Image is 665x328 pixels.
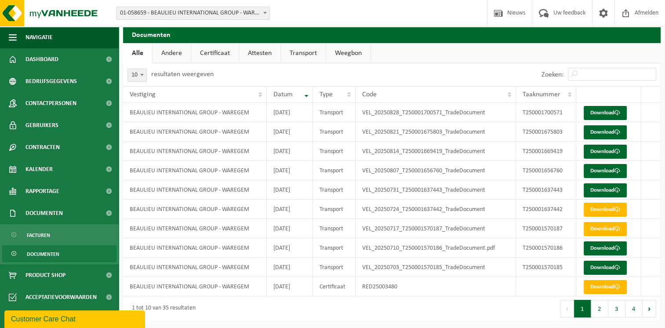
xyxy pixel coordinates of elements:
span: Type [320,91,333,98]
button: Previous [560,300,574,317]
td: VEL_20250807_T250001656760_TradeDocument [356,161,516,180]
span: Facturen [27,227,50,244]
a: Certificaat [191,43,239,63]
td: BEAULIEU INTERNATIONAL GROUP - WAREGEM [123,180,267,200]
td: VEL_20250828_T250001700571_TradeDocument [356,103,516,122]
a: Download [584,145,627,159]
td: T250001570185 [516,258,576,277]
td: [DATE] [267,142,313,161]
td: Transport [313,200,356,219]
td: Transport [313,142,356,161]
span: 10 [127,69,147,82]
td: BEAULIEU INTERNATIONAL GROUP - WAREGEM [123,200,267,219]
span: 01-058659 - BEAULIEU INTERNATIONAL GROUP - WAREGEM [116,7,269,19]
label: Zoeken: [541,71,563,78]
td: [DATE] [267,238,313,258]
td: [DATE] [267,122,313,142]
a: Download [584,222,627,236]
td: Transport [313,238,356,258]
button: Next [643,300,656,317]
span: Documenten [27,246,59,262]
td: Transport [313,258,356,277]
td: T250001637443 [516,180,576,200]
td: RED25003480 [356,277,516,296]
a: Download [584,261,627,275]
span: 10 [128,69,146,81]
span: Navigatie [25,26,53,48]
a: Attesten [239,43,280,63]
td: T250001700571 [516,103,576,122]
span: Rapportage [25,180,59,202]
td: Transport [313,122,356,142]
span: Code [362,91,377,98]
a: Weegbon [326,43,371,63]
td: BEAULIEU INTERNATIONAL GROUP - WAREGEM [123,258,267,277]
iframe: chat widget [4,309,147,328]
td: BEAULIEU INTERNATIONAL GROUP - WAREGEM [123,219,267,238]
span: Product Shop [25,264,65,286]
span: Contactpersonen [25,92,76,114]
span: Datum [273,91,293,98]
a: Andere [153,43,191,63]
a: Download [584,280,627,294]
td: BEAULIEU INTERNATIONAL GROUP - WAREGEM [123,161,267,180]
td: BEAULIEU INTERNATIONAL GROUP - WAREGEM [123,122,267,142]
span: 01-058659 - BEAULIEU INTERNATIONAL GROUP - WAREGEM [116,7,270,20]
td: BEAULIEU INTERNATIONAL GROUP - WAREGEM [123,277,267,296]
span: Gebruikers [25,114,58,136]
span: Vestiging [130,91,156,98]
span: Dashboard [25,48,58,70]
td: T250001637442 [516,200,576,219]
td: [DATE] [267,103,313,122]
td: [DATE] [267,200,313,219]
td: Transport [313,180,356,200]
span: Acceptatievoorwaarden [25,286,97,308]
td: [DATE] [267,277,313,296]
a: Facturen [2,226,116,243]
div: 1 tot 10 van 35 resultaten [127,301,196,317]
td: [DATE] [267,219,313,238]
span: Bedrijfsgegevens [25,70,77,92]
a: Download [584,241,627,255]
button: 1 [574,300,591,317]
td: [DATE] [267,180,313,200]
a: Download [584,164,627,178]
a: Alle [123,43,152,63]
a: Download [584,183,627,197]
td: VEL_20250731_T250001637443_TradeDocument [356,180,516,200]
a: Download [584,125,627,139]
td: VEL_20250717_T250001570187_TradeDocument [356,219,516,238]
h2: Documenten [123,26,661,43]
td: VEL_20250814_T250001669419_TradeDocument [356,142,516,161]
td: [DATE] [267,258,313,277]
td: VEL_20250724_T250001637442_TradeDocument [356,200,516,219]
a: Download [584,106,627,120]
td: T250001675803 [516,122,576,142]
a: Documenten [2,245,116,262]
a: Download [584,203,627,217]
td: VEL_20250821_T250001675803_TradeDocument [356,122,516,142]
td: BEAULIEU INTERNATIONAL GROUP - WAREGEM [123,103,267,122]
td: VEL_20250703_T250001570185_TradeDocument [356,258,516,277]
td: T250001570187 [516,219,576,238]
td: VEL_20250710_T250001570186_TradeDocument.pdf [356,238,516,258]
a: Transport [281,43,326,63]
td: [DATE] [267,161,313,180]
button: 2 [591,300,608,317]
span: Taaknummer [523,91,560,98]
td: BEAULIEU INTERNATIONAL GROUP - WAREGEM [123,238,267,258]
td: Transport [313,161,356,180]
span: Kalender [25,158,53,180]
span: Contracten [25,136,60,158]
td: Certificaat [313,277,356,296]
button: 3 [608,300,625,317]
td: Transport [313,219,356,238]
td: Transport [313,103,356,122]
button: 4 [625,300,643,317]
td: T250001669419 [516,142,576,161]
td: T250001570186 [516,238,576,258]
span: Documenten [25,202,63,224]
td: BEAULIEU INTERNATIONAL GROUP - WAREGEM [123,142,267,161]
label: resultaten weergeven [151,71,214,78]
